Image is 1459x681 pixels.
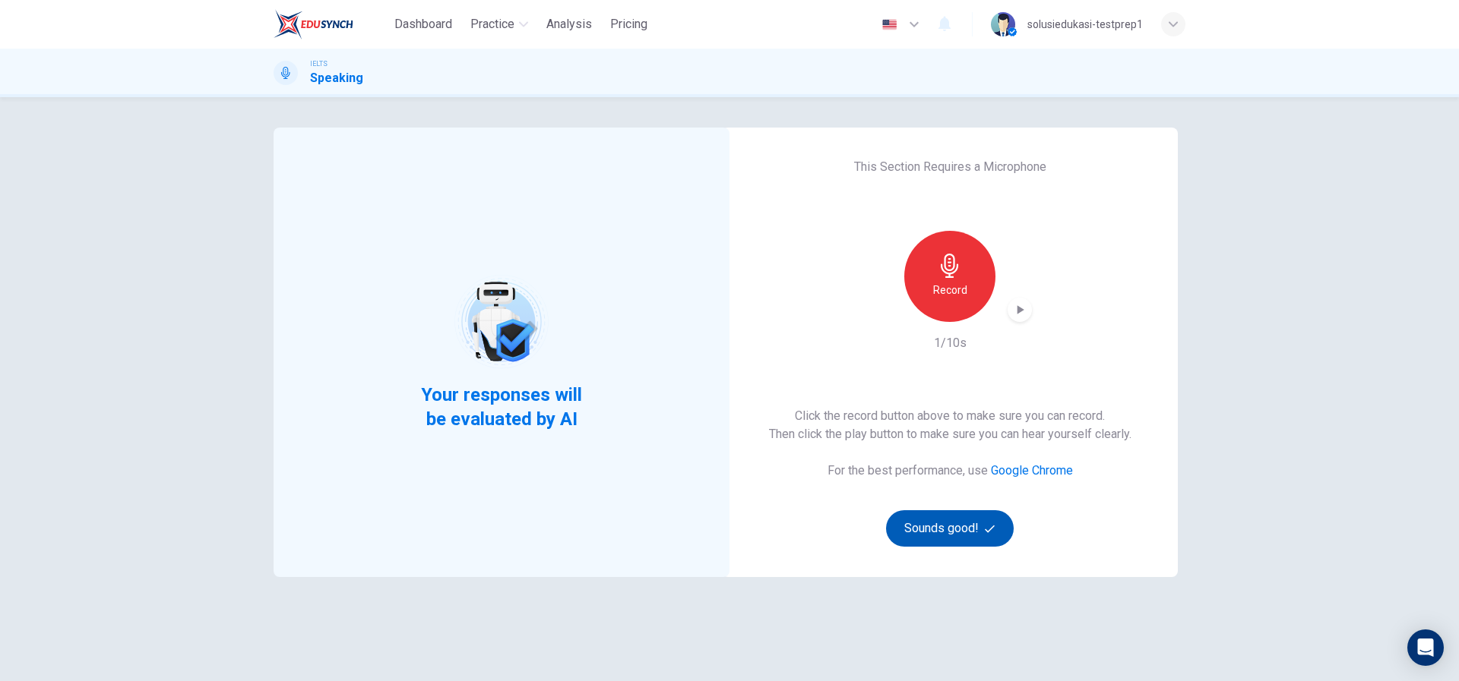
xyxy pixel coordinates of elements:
[464,11,534,38] button: Practice
[769,407,1131,443] h6: Click the record button above to make sure you can record. Then click the play button to make sur...
[610,15,647,33] span: Pricing
[540,11,598,38] button: Analysis
[470,15,514,33] span: Practice
[991,463,1073,478] a: Google Chrome
[410,383,594,431] span: Your responses will be evaluated by AI
[880,19,899,30] img: en
[546,15,592,33] span: Analysis
[933,281,967,299] h6: Record
[1027,15,1143,33] div: solusiedukasi-testprep1
[886,510,1014,547] button: Sounds good!
[1407,629,1444,666] div: Open Intercom Messenger
[453,273,549,370] img: robot icon
[934,334,967,352] h6: 1/10s
[274,9,353,39] img: EduSynch logo
[854,158,1046,176] h6: This Section Requires a Microphone
[274,9,388,39] a: EduSynch logo
[310,69,363,87] h1: Speaking
[604,11,654,38] button: Pricing
[828,462,1073,480] h6: For the best performance, use
[310,58,328,69] span: IELTS
[904,231,995,322] button: Record
[991,12,1015,36] img: Profile picture
[394,15,452,33] span: Dashboard
[388,11,458,38] button: Dashboard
